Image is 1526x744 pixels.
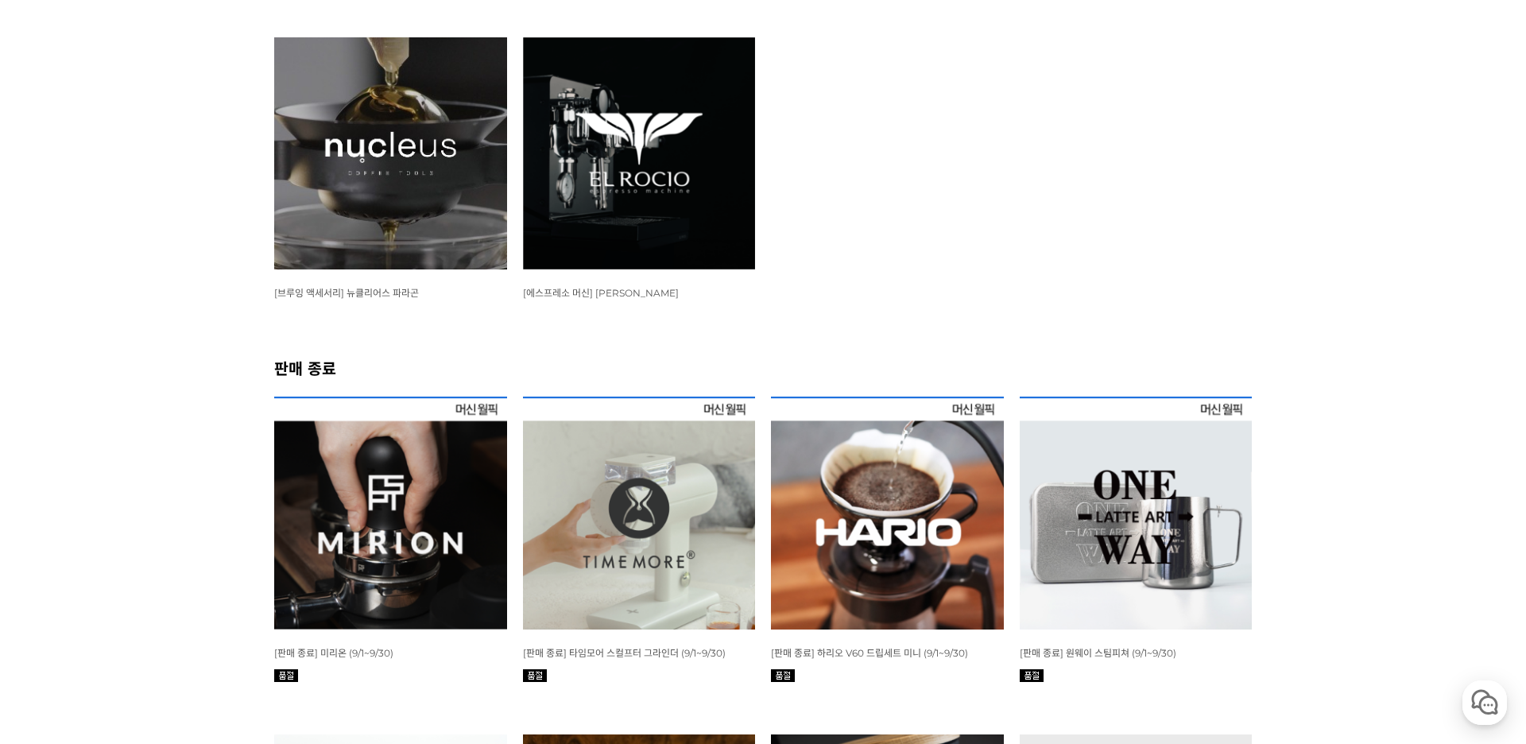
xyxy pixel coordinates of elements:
[523,286,679,299] a: [에스프레소 머신] [PERSON_NAME]
[771,397,1004,630] img: 9월 머신 월픽 하리오 V60 드립세트 미니
[105,504,205,544] a: 대화
[771,646,968,659] a: [판매 종료] 하리오 V60 드립세트 미니 (9/1~9/30)
[1020,647,1176,659] span: [판매 종료] 원웨이 스팀피쳐 (9/1~9/30)
[50,528,60,541] span: 홈
[1020,397,1253,630] img: 9월 머신 월픽 원웨이 스팀피쳐
[205,504,305,544] a: 설정
[274,286,419,299] a: [브루잉 액세서리] 뉴클리어스 파라곤
[523,287,679,299] span: [에스프레소 머신] [PERSON_NAME]
[274,356,1252,379] h2: 판매 종료
[274,37,507,270] img: 뉴클리어스 파라곤
[274,397,507,630] img: 9월 머신 월픽 미리온
[523,647,726,659] span: [판매 종료] 타임모어 스컬프터 그라인더 (9/1~9/30)
[771,647,968,659] span: [판매 종료] 하리오 V60 드립세트 미니 (9/1~9/30)
[523,397,756,630] img: 9월 머신 월픽 타임모어 스컬프터
[246,528,265,541] span: 설정
[523,669,547,682] img: 품절
[274,647,393,659] span: [판매 종료] 미리온 (9/1~9/30)
[145,529,165,541] span: 대화
[274,287,419,299] span: [브루잉 액세서리] 뉴클리어스 파라곤
[771,669,795,682] img: 품절
[1020,646,1176,659] a: [판매 종료] 원웨이 스팀피쳐 (9/1~9/30)
[523,37,756,270] img: 엘로치오 마누스S
[274,669,298,682] img: 품절
[5,504,105,544] a: 홈
[274,646,393,659] a: [판매 종료] 미리온 (9/1~9/30)
[1020,669,1044,682] img: 품절
[523,646,726,659] a: [판매 종료] 타임모어 스컬프터 그라인더 (9/1~9/30)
